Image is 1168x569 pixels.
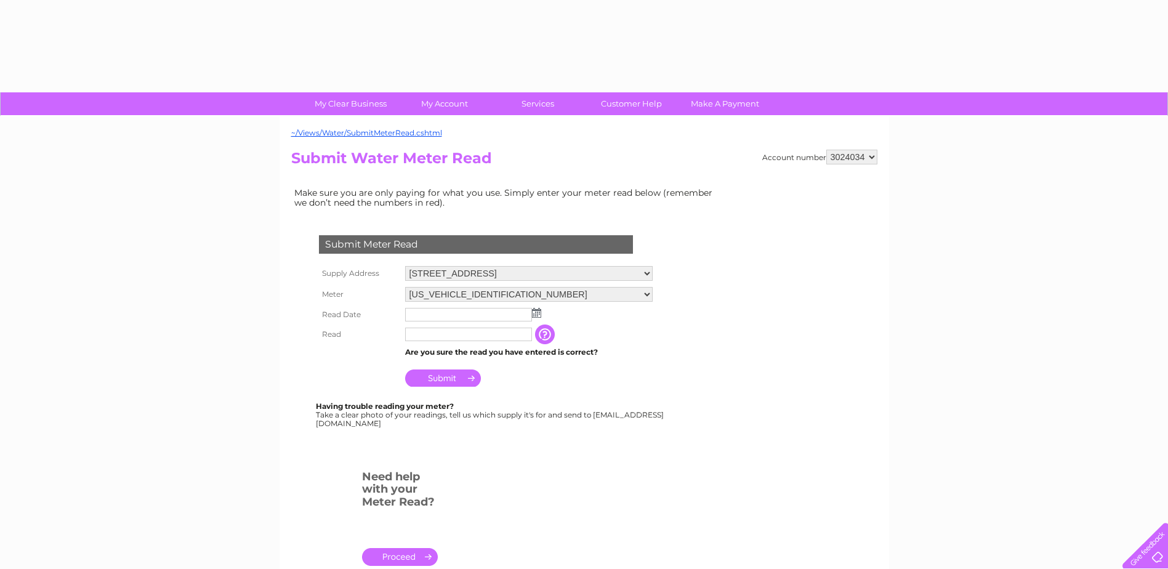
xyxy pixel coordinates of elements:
a: My Clear Business [300,92,401,115]
b: Having trouble reading your meter? [316,402,454,411]
h3: Need help with your Meter Read? [362,468,438,515]
a: Services [487,92,589,115]
th: Read Date [316,305,402,325]
td: Are you sure the read you have entered is correct? [402,344,656,360]
h2: Submit Water Meter Read [291,150,877,173]
th: Supply Address [316,263,402,284]
img: ... [532,308,541,318]
div: Account number [762,150,877,164]
div: Take a clear photo of your readings, tell us which supply it's for and send to [EMAIL_ADDRESS][DO... [316,402,666,427]
th: Read [316,325,402,344]
td: Make sure you are only paying for what you use. Simply enter your meter read below (remember we d... [291,185,722,211]
div: Submit Meter Read [319,235,633,254]
a: My Account [393,92,495,115]
input: Submit [405,369,481,387]
a: Make A Payment [674,92,776,115]
a: Customer Help [581,92,682,115]
a: ~/Views/Water/SubmitMeterRead.cshtml [291,128,442,137]
input: Information [535,325,557,344]
a: . [362,548,438,566]
th: Meter [316,284,402,305]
